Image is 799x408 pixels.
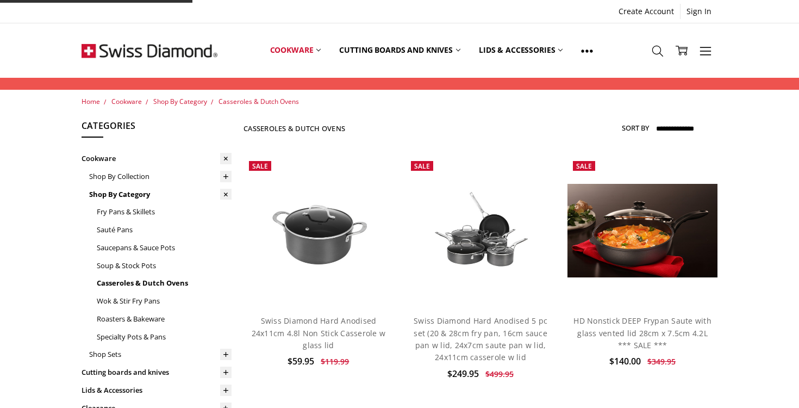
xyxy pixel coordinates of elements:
span: $249.95 [447,368,479,380]
a: Saucepans & Sauce Pots [97,239,232,257]
a: Sauté Pans [97,221,232,239]
a: Home [82,97,100,106]
span: Sale [252,162,268,171]
a: Sign In [681,4,717,19]
label: Sort By [622,119,649,137]
a: Cutting boards and knives [82,363,232,381]
a: Specialty Pots & Pans [97,328,232,346]
a: Lids & Accessories [470,26,572,75]
a: Casseroles & Dutch Ovens [97,274,232,292]
h1: Casseroles & Dutch Ovens [244,124,345,133]
span: $499.95 [485,369,514,379]
a: Lids & Accessories [82,381,232,399]
a: Cutting boards and knives [330,26,470,75]
span: $59.95 [288,355,314,367]
img: Swiss Diamond Hard Anodised 24x11cm 4.8l Non Stick Casserole w glass lid [244,181,394,281]
span: $140.00 [609,355,641,367]
img: Swiss Diamond Hard Anodised 5 pc set (20 & 28cm fry pan, 16cm sauce pan w lid, 24x7cm saute pan w... [405,180,555,281]
a: Shop By Category [153,97,207,106]
a: Shop By Collection [89,168,232,186]
span: Sale [576,162,592,171]
a: Cookware [82,150,232,168]
h5: Categories [82,119,232,138]
a: HD Nonstick DEEP Frypan Saute with glass vented lid 28cm x 7.5cm 4.2L *** SALE *** [573,316,711,350]
a: Swiss Diamond Hard Anodised 5 pc set (20 & 28cm fry pan, 16cm sauce pan w lid, 24x7cm saute pan w... [405,156,555,306]
a: Soup & Stock Pots [97,257,232,275]
img: HD Nonstick DEEP Frypan Saute with glass vented lid 28cm x 7.5cm 4.2L *** SALE *** [567,184,717,277]
a: Show All [572,26,602,75]
span: $349.95 [647,356,676,367]
span: Sale [414,162,430,171]
a: Swiss Diamond Hard Anodised 24x11cm 4.8l Non Stick Casserole w glass lid [244,156,394,306]
a: Shop By Category [89,186,232,203]
a: Swiss Diamond Hard Anodised 5 pc set (20 & 28cm fry pan, 16cm sauce pan w lid, 24x7cm saute pan w... [414,316,547,362]
a: Swiss Diamond Hard Anodised 24x11cm 4.8l Non Stick Casserole w glass lid [252,316,386,350]
a: Cookware [261,26,330,75]
span: $119.99 [321,356,349,367]
img: Free Shipping On Every Order [82,23,217,78]
a: Create Account [613,4,680,19]
a: Fry Pans & Skillets [97,203,232,221]
a: Wok & Stir Fry Pans [97,292,232,310]
a: Cookware [111,97,142,106]
a: Roasters & Bakeware [97,310,232,328]
a: Shop Sets [89,345,232,363]
a: HD Nonstick DEEP Frypan Saute with glass vented lid 28cm x 7.5cm 4.2L *** SALE *** [567,156,717,306]
a: Casseroles & Dutch Ovens [219,97,299,106]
